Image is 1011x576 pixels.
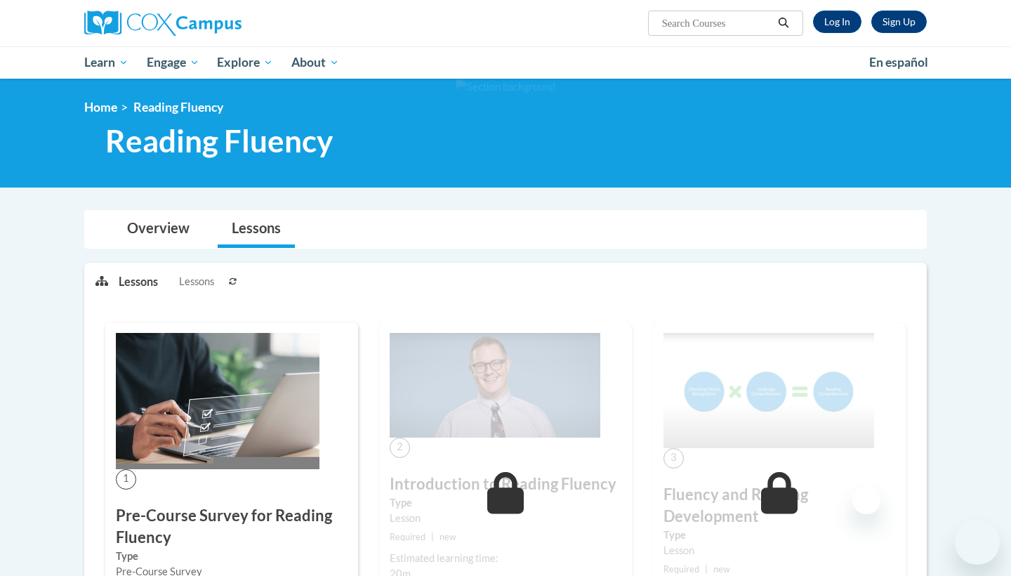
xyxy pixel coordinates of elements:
[431,532,434,542] span: |
[663,333,874,448] img: Course Image
[116,505,348,549] h3: Pre-Course Survey for Reading Fluency
[75,46,138,79] a: Learn
[871,11,927,33] a: Register
[119,274,158,289] p: Lessons
[456,79,555,95] img: Section background
[390,495,621,511] label: Type
[217,54,273,71] span: Explore
[390,333,600,438] img: Course Image
[138,46,209,79] a: Engage
[440,532,456,542] span: new
[105,122,333,159] span: Reading Fluency
[133,100,223,114] span: Reading Fluency
[147,54,199,71] span: Engage
[208,46,282,79] a: Explore
[116,333,319,469] img: Course Image
[852,486,880,514] iframe: Close message
[179,274,214,289] span: Lessons
[390,551,621,566] div: Estimated learning time:
[390,532,425,542] span: Required
[84,11,242,36] img: Cox Campus
[282,46,348,79] a: About
[116,469,136,490] span: 1
[661,15,773,32] input: Search Courses
[84,100,117,114] a: Home
[663,484,895,528] h3: Fluency and Reading Development
[663,448,684,469] span: 3
[291,54,339,71] span: About
[113,211,204,248] a: Overview
[390,473,621,495] h3: Introduction to Reading Fluency
[663,528,895,543] label: Type
[869,55,928,70] span: En español
[218,211,295,248] a: Lessons
[84,11,351,36] a: Cox Campus
[813,11,861,33] a: Log In
[773,15,794,32] button: Search
[705,564,708,575] span: |
[390,438,410,458] span: 2
[663,543,895,558] div: Lesson
[955,520,1000,565] iframe: Button to launch messaging window
[713,564,730,575] span: new
[860,48,937,77] a: En español
[63,46,948,79] div: Main menu
[390,511,621,526] div: Lesson
[663,564,699,575] span: Required
[116,549,348,564] label: Type
[84,54,128,71] span: Learn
